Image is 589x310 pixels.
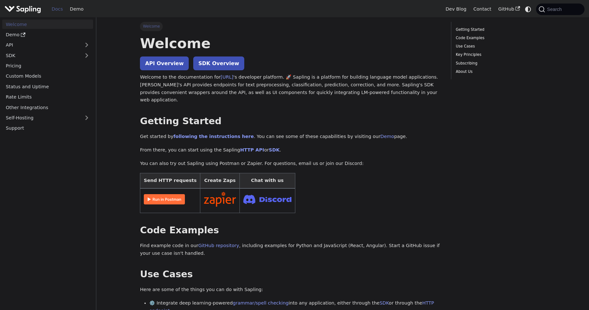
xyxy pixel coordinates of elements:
[2,20,93,29] a: Welcome
[48,4,66,14] a: Docs
[66,4,87,14] a: Demo
[140,73,442,104] p: Welcome to the documentation for 's developer platform. 🚀 Sapling is a platform for building lang...
[243,193,291,206] img: Join Discord
[239,173,295,188] th: Chat with us
[495,4,523,14] a: GitHub
[2,82,93,91] a: Status and Uptime
[173,134,254,139] a: following the instructions here
[456,35,543,41] a: Code Examples
[2,61,93,71] a: Pricing
[456,60,543,66] a: Subscribing
[524,4,533,14] button: Switch between dark and light mode (currently system mode)
[380,134,394,139] a: Demo
[456,27,543,33] a: Getting Started
[140,225,442,236] h2: Code Examples
[221,74,233,80] a: [URL]
[198,243,239,248] a: GitHub repository
[470,4,495,14] a: Contact
[269,147,280,152] a: SDK
[140,242,442,257] p: Find example code in our , including examples for Python and JavaScript (React, Angular). Start a...
[140,269,442,280] h2: Use Cases
[2,30,93,39] a: Demo
[140,35,442,52] h1: Welcome
[2,113,93,123] a: Self-Hosting
[545,7,566,12] span: Search
[140,146,442,154] p: From there, you can start using the Sapling or .
[140,22,442,31] nav: Breadcrumbs
[204,192,236,207] img: Connect in Zapier
[2,124,93,133] a: Support
[2,72,93,81] a: Custom Models
[2,40,80,50] a: API
[80,51,93,60] button: Expand sidebar category 'SDK'
[140,116,442,127] h2: Getting Started
[193,56,244,70] a: SDK Overview
[233,300,289,306] a: grammar/spell checking
[442,4,470,14] a: Dev Blog
[379,300,389,306] a: SDK
[536,4,584,15] button: Search (Command+K)
[80,40,93,50] button: Expand sidebar category 'API'
[456,52,543,58] a: Key Principles
[140,133,442,141] p: Get started by . You can see some of these capabilities by visiting our page.
[4,4,41,14] img: Sapling.ai
[144,194,185,204] img: Run in Postman
[456,43,543,49] a: Use Cases
[456,69,543,75] a: About Us
[4,4,43,14] a: Sapling.aiSapling.ai
[2,92,93,102] a: Rate Limits
[140,56,189,70] a: API Overview
[2,103,93,112] a: Other Integrations
[140,22,163,31] span: Welcome
[140,286,442,294] p: Here are some of the things you can do with Sapling:
[140,160,442,168] p: You can also try out Sapling using Postman or Zapier. For questions, email us or join our Discord:
[140,173,200,188] th: Send HTTP requests
[2,51,80,60] a: SDK
[200,173,240,188] th: Create Zaps
[240,147,264,152] a: HTTP API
